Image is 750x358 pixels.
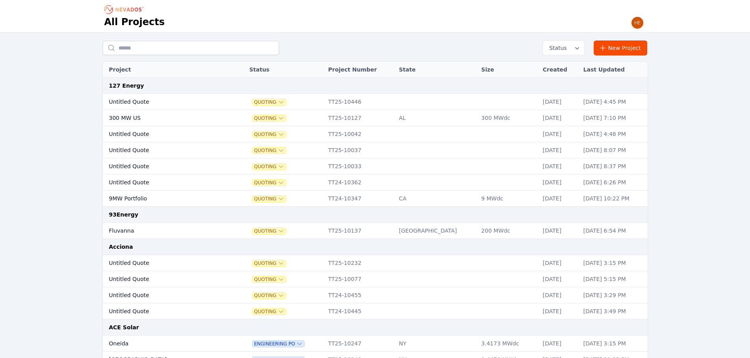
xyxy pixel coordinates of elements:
td: [DATE] [539,110,580,126]
span: Quoting [252,196,286,202]
td: TT25-10077 [324,271,395,287]
td: [DATE] 3:15 PM [580,336,648,352]
td: 127 Energy [103,78,648,94]
td: TT25-10247 [324,336,395,352]
th: Created [539,62,580,78]
tr: Untitled QuoteQuotingTT25-10446[DATE][DATE] 4:45 PM [103,94,648,110]
th: Last Updated [580,62,648,78]
td: TT25-10037 [324,142,395,158]
td: Untitled Quote [103,255,226,271]
td: Oneida [103,336,226,352]
td: TT25-10446 [324,94,395,110]
td: 200 MWdc [477,223,539,239]
td: [DATE] 3:29 PM [580,287,648,303]
tr: Untitled QuoteQuotingTT25-10037[DATE][DATE] 8:07 PM [103,142,648,158]
button: Quoting [252,228,286,234]
td: [DATE] [539,94,580,110]
th: State [395,62,477,78]
td: 93Energy [103,207,648,223]
tr: Untitled QuoteQuotingTT25-10042[DATE][DATE] 4:48 PM [103,126,648,142]
td: Untitled Quote [103,94,226,110]
th: Size [477,62,539,78]
button: Quoting [252,292,286,299]
td: TT25-10042 [324,126,395,142]
td: [DATE] [539,174,580,191]
td: TT24-10362 [324,174,395,191]
td: NY [395,336,477,352]
td: [DATE] [539,303,580,319]
td: [DATE] 8:07 PM [580,142,648,158]
button: Quoting [252,147,286,154]
td: TT25-10127 [324,110,395,126]
td: [DATE] 7:10 PM [580,110,648,126]
tr: Untitled QuoteQuotingTT24-10362[DATE][DATE] 6:26 PM [103,174,648,191]
td: AL [395,110,477,126]
td: TT25-10232 [324,255,395,271]
th: Status [245,62,324,78]
td: [DATE] [539,158,580,174]
tr: FluvannaQuotingTT25-10137[GEOGRAPHIC_DATA]200 MWdc[DATE][DATE] 6:54 PM [103,223,648,239]
td: [DATE] 3:15 PM [580,255,648,271]
td: [DATE] [539,336,580,352]
span: Status [546,44,567,52]
td: 9MW Portfolio [103,191,226,207]
tr: Untitled QuoteQuotingTT25-10033[DATE][DATE] 8:37 PM [103,158,648,174]
tr: Untitled QuoteQuotingTT25-10077[DATE][DATE] 5:15 PM [103,271,648,287]
td: [DATE] 3:49 PM [580,303,648,319]
tr: Untitled QuoteQuotingTT24-10455[DATE][DATE] 3:29 PM [103,287,648,303]
td: [DATE] 4:45 PM [580,94,648,110]
td: [DATE] [539,255,580,271]
tr: Untitled QuoteQuotingTT24-10445[DATE][DATE] 3:49 PM [103,303,648,319]
nav: Breadcrumb [104,3,146,16]
td: [DATE] 10:22 PM [580,191,648,207]
td: [DATE] 4:48 PM [580,126,648,142]
span: Engineering PO [252,341,304,347]
td: 300 MWdc [477,110,539,126]
td: [DATE] [539,271,580,287]
tr: Untitled QuoteQuotingTT25-10232[DATE][DATE] 3:15 PM [103,255,648,271]
td: [DATE] [539,223,580,239]
td: TT24-10445 [324,303,395,319]
td: 300 MW US [103,110,226,126]
td: [DATE] [539,287,580,303]
td: 3.4173 MWdc [477,336,539,352]
th: Project Number [324,62,395,78]
tr: 9MW PortfolioQuotingTT24-10347CA9 MWdc[DATE][DATE] 10:22 PM [103,191,648,207]
button: Quoting [252,260,286,266]
td: [DATE] 6:26 PM [580,174,648,191]
td: Untitled Quote [103,303,226,319]
tr: OneidaEngineering POTT25-10247NY3.4173 MWdc[DATE][DATE] 3:15 PM [103,336,648,352]
button: Quoting [252,115,286,121]
td: Untitled Quote [103,287,226,303]
button: Quoting [252,99,286,105]
td: [DATE] 6:54 PM [580,223,648,239]
button: Quoting [252,308,286,315]
h1: All Projects [104,16,165,28]
td: TT25-10033 [324,158,395,174]
button: Quoting [252,131,286,138]
td: [DATE] [539,191,580,207]
td: TT25-10137 [324,223,395,239]
tr: 300 MW USQuotingTT25-10127AL300 MWdc[DATE][DATE] 7:10 PM [103,110,648,126]
button: Quoting [252,180,286,186]
td: [DATE] 5:15 PM [580,271,648,287]
img: Henar Luque [631,17,644,29]
button: Status [543,41,584,55]
span: Quoting [252,276,286,283]
td: CA [395,191,477,207]
td: [DATE] [539,142,580,158]
td: [GEOGRAPHIC_DATA] [395,223,477,239]
td: [DATE] 8:37 PM [580,158,648,174]
button: Quoting [252,163,286,170]
td: Untitled Quote [103,142,226,158]
td: [DATE] [539,126,580,142]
